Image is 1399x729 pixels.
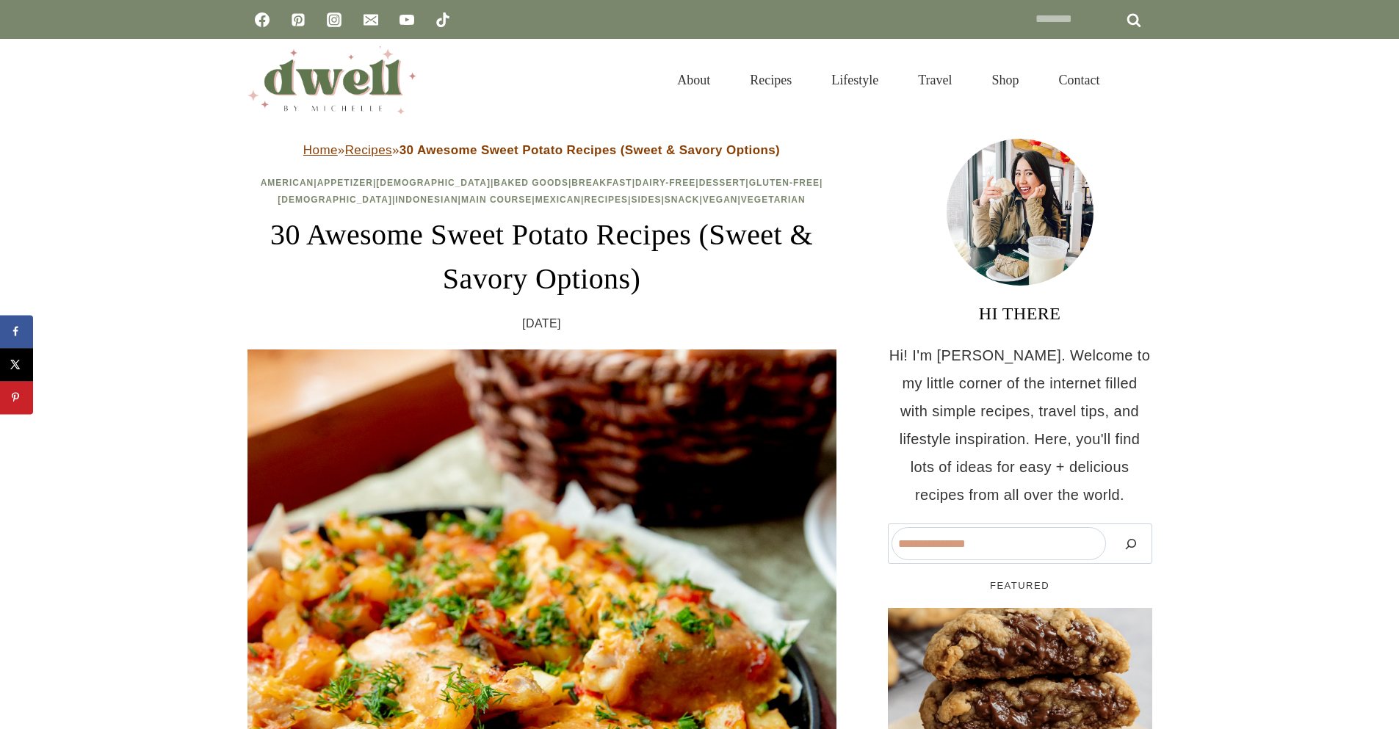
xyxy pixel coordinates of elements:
[749,178,820,188] a: Gluten-Free
[635,178,695,188] a: Dairy-Free
[392,5,422,35] a: YouTube
[811,54,898,106] a: Lifestyle
[400,143,780,157] strong: 30 Awesome Sweet Potato Recipes (Sweet & Savory Options)
[699,178,746,188] a: Dessert
[703,195,738,205] a: Vegan
[247,46,416,114] img: DWELL by michelle
[303,143,780,157] span: » »
[356,5,386,35] a: Email
[317,178,373,188] a: Appetizer
[972,54,1038,106] a: Shop
[247,213,836,301] h1: 30 Awesome Sweet Potato Recipes (Sweet & Savory Options)
[345,143,392,157] a: Recipes
[730,54,811,106] a: Recipes
[522,313,561,335] time: [DATE]
[1113,527,1149,560] button: Search
[657,54,1119,106] nav: Primary Navigation
[428,5,458,35] a: TikTok
[261,178,823,205] span: | | | | | | | | | | | | | | | |
[888,300,1152,327] h3: HI THERE
[571,178,632,188] a: Breakfast
[319,5,349,35] a: Instagram
[303,143,338,157] a: Home
[1039,54,1120,106] a: Contact
[898,54,972,106] a: Travel
[657,54,730,106] a: About
[631,195,661,205] a: Sides
[247,5,277,35] a: Facebook
[584,195,628,205] a: Recipes
[261,178,314,188] a: American
[888,341,1152,509] p: Hi! I'm [PERSON_NAME]. Welcome to my little corner of the internet filled with simple recipes, tr...
[535,195,581,205] a: Mexican
[461,195,532,205] a: Main Course
[278,195,392,205] a: [DEMOGRAPHIC_DATA]
[1127,68,1152,93] button: View Search Form
[888,579,1152,593] h5: FEATURED
[494,178,568,188] a: Baked Goods
[395,195,458,205] a: Indonesian
[741,195,806,205] a: Vegetarian
[665,195,700,205] a: Snack
[376,178,491,188] a: [DEMOGRAPHIC_DATA]
[283,5,313,35] a: Pinterest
